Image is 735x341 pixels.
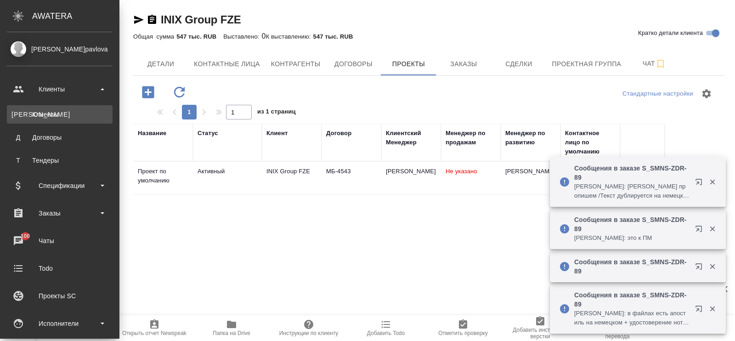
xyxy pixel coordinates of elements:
[703,178,722,186] button: Закрыть
[270,315,347,341] button: Инструкции по клиенту
[2,229,117,252] a: 100Чаты
[193,315,270,341] button: Папка на Drive
[574,257,689,276] p: Сообщения в заказе S_SMNS-ZDR-89
[574,233,689,243] p: [PERSON_NAME]: это к ПМ
[223,33,261,40] p: Выставлено:
[497,58,541,70] span: Сделки
[257,106,296,119] span: из 1 страниц
[620,87,695,101] div: split button
[505,129,556,147] div: Менеджер по развитию
[574,290,689,309] p: Сообщения в заказе S_SMNS-ZDR-89
[161,13,241,26] a: INIX Group FZE
[266,167,317,176] div: INIX Group FZE
[574,164,689,182] p: Сообщения в заказе S_SMNS-ZDR-89
[441,58,486,70] span: Заказы
[167,83,192,102] button: Обновить данные
[507,327,573,340] span: Добавить инструкции верстки
[7,261,113,275] div: Todo
[266,33,313,40] p: К выставлению:
[122,330,187,336] span: Открыть отчет Newspeak
[198,129,218,138] div: Статус
[198,167,257,176] div: Активный
[116,315,193,341] button: Открыть отчет Newspeak
[690,220,712,242] button: Открыть в новой вкладке
[574,182,689,200] p: [PERSON_NAME]: [PERSON_NAME] пропишем /Текст дублируется на немецком языке/
[7,317,113,330] div: Исполнители
[271,58,321,70] span: Контрагенты
[386,167,436,176] div: [PERSON_NAME]
[7,234,113,248] div: Чаты
[266,129,288,138] div: Клиент
[138,129,166,138] div: Название
[11,110,108,119] div: Клиенты
[136,83,161,102] button: Добавить проект
[279,330,339,336] span: Инструкции по клиенту
[703,262,722,271] button: Закрыть
[11,156,108,165] div: Тендеры
[7,206,113,220] div: Заказы
[565,129,616,156] div: Контактное лицо по умолчанию
[313,33,360,40] p: 547 тыс. RUB
[7,82,113,96] div: Клиенты
[11,133,108,142] div: Договоры
[7,179,113,193] div: Спецификации
[133,31,725,42] div: 0
[139,58,183,70] span: Детали
[147,14,158,25] button: Скопировать ссылку
[2,257,117,280] a: Todo
[424,315,502,341] button: Отметить проверку
[690,173,712,195] button: Открыть в новой вкладке
[367,330,405,336] span: Добавить Todo
[502,315,579,341] button: Добавить инструкции верстки
[574,309,689,327] p: [PERSON_NAME]: в файлах есть апостиль на немецком + удостоверение нотариуса (дублируется на англ ...
[331,58,375,70] span: Договоры
[386,58,430,70] span: Проекты
[552,58,621,70] span: Проектная группа
[632,58,676,69] span: Чат
[138,167,188,185] div: Проект по умолчанию
[213,330,250,336] span: Папка на Drive
[7,105,113,124] a: [PERSON_NAME]Клиенты
[695,83,718,105] span: Настроить таблицу
[15,232,36,241] span: 100
[7,128,113,147] a: ДДоговоры
[438,330,487,336] span: Отметить проверку
[655,58,666,69] svg: Подписаться
[176,33,223,40] p: 547 тыс. RUB
[446,168,477,175] span: Не указано
[326,167,377,176] div: МБ-4543
[7,44,113,54] div: [PERSON_NAME]pavlova
[2,284,117,307] a: Проекты SC
[574,215,689,233] p: Сообщения в заказе S_SMNS-ZDR-89
[690,257,712,279] button: Открыть в новой вкладке
[133,14,144,25] button: Скопировать ссылку для ЯМессенджера
[347,315,424,341] button: Добавить Todo
[32,7,119,25] div: AWATERA
[7,289,113,303] div: Проекты SC
[690,300,712,322] button: Открыть в новой вкладке
[703,225,722,233] button: Закрыть
[446,129,496,147] div: Менеджер по продажам
[194,58,260,70] span: Контактные лица
[703,305,722,313] button: Закрыть
[7,151,113,170] a: ТТендеры
[505,167,556,176] div: [PERSON_NAME]pavlova
[326,129,351,138] div: Договор
[638,28,703,38] span: Кратко детали клиента
[133,33,176,40] p: Общая сумма
[386,129,436,147] div: Клиентский Менеджер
